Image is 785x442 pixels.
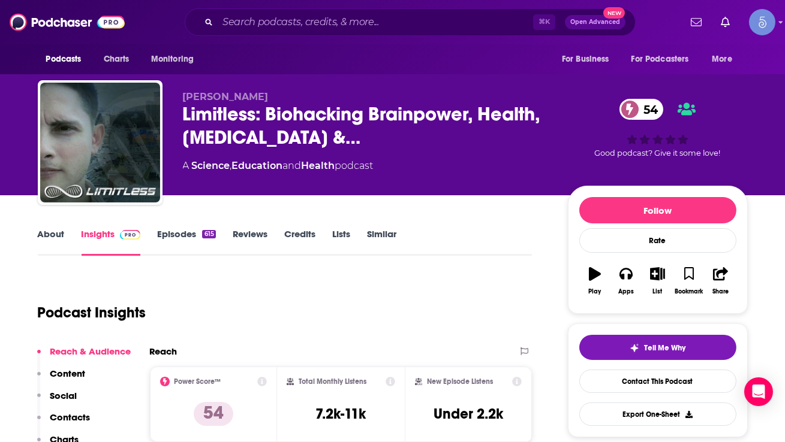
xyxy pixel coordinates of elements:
span: For Business [562,51,609,68]
button: Contacts [37,411,91,434]
h2: Reach [150,346,178,357]
button: Open AdvancedNew [565,15,625,29]
a: Show notifications dropdown [686,12,706,32]
button: Bookmark [673,259,705,302]
button: open menu [143,48,209,71]
button: Share [705,259,736,302]
p: Reach & Audience [50,346,131,357]
button: Play [579,259,610,302]
span: Podcasts [46,51,82,68]
button: open menu [624,48,706,71]
button: List [642,259,673,302]
span: Good podcast? Give it some love! [595,149,721,158]
span: Monitoring [151,51,194,68]
div: Bookmark [675,288,703,295]
a: Reviews [233,228,267,256]
div: Search podcasts, credits, & more... [185,8,636,36]
h3: 7.2k-11k [315,405,366,423]
div: List [653,288,663,295]
h3: Under 2.2k [434,405,503,423]
span: [PERSON_NAME] [183,91,269,102]
img: Podchaser - Follow, Share and Rate Podcasts [10,11,125,34]
a: Episodes615 [157,228,215,256]
a: Credits [284,228,315,256]
a: Show notifications dropdown [716,12,735,32]
img: User Profile [749,9,775,35]
a: Lists [332,228,350,256]
input: Search podcasts, credits, & more... [218,13,533,32]
h1: Podcast Insights [38,304,146,322]
h2: Total Monthly Listens [299,377,366,386]
a: Similar [367,228,396,256]
a: Health [302,160,335,171]
span: , [230,160,232,171]
a: Contact This Podcast [579,370,736,393]
a: InsightsPodchaser Pro [82,228,141,256]
span: Logged in as Spiral5-G1 [749,9,775,35]
div: Play [588,288,601,295]
span: Charts [104,51,130,68]
img: Limitless: Biohacking Brainpower, Health, Personal Growth & Beyond [40,83,160,202]
button: open menu [703,48,747,71]
button: Apps [610,259,642,302]
div: 615 [202,230,215,238]
span: ⌘ K [533,14,555,30]
p: 54 [194,402,233,426]
a: Science [192,160,230,171]
span: More [712,51,732,68]
button: Social [37,390,77,412]
p: Content [50,368,86,379]
button: Reach & Audience [37,346,131,368]
span: For Podcasters [631,51,689,68]
a: Education [232,160,283,171]
img: tell me why sparkle [630,343,639,353]
div: Open Intercom Messenger [744,377,773,406]
button: Follow [579,197,736,223]
div: Share [712,288,729,295]
h2: Power Score™ [175,377,221,386]
button: open menu [554,48,624,71]
button: tell me why sparkleTell Me Why [579,335,736,360]
h2: New Episode Listens [427,377,493,386]
div: Apps [618,288,634,295]
div: Rate [579,228,736,253]
a: 54 [619,99,664,120]
p: Social [50,390,77,401]
p: Contacts [50,411,91,423]
span: Tell Me Why [644,343,685,353]
span: 54 [631,99,664,120]
div: A podcast [183,159,374,173]
a: About [38,228,65,256]
button: Content [37,368,86,390]
button: Show profile menu [749,9,775,35]
div: 54Good podcast? Give it some love! [568,91,748,165]
button: open menu [38,48,97,71]
span: New [603,7,625,19]
span: Open Advanced [570,19,620,25]
button: Export One-Sheet [579,402,736,426]
a: Charts [96,48,137,71]
span: and [283,160,302,171]
img: Podchaser Pro [120,230,141,240]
